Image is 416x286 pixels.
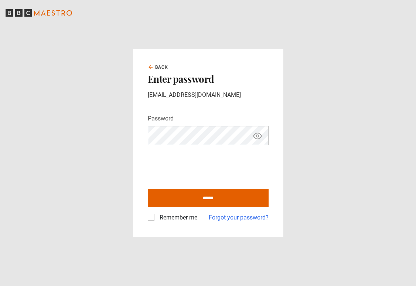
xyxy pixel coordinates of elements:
button: Show password [251,129,264,142]
p: [EMAIL_ADDRESS][DOMAIN_NAME] [148,91,269,99]
iframe: reCAPTCHA [148,151,260,180]
label: Password [148,114,174,123]
a: Back [148,64,168,71]
a: Forgot your password? [209,213,269,222]
svg: BBC Maestro [6,7,72,18]
h2: Enter password [148,74,269,85]
label: Remember me [157,213,197,222]
span: Back [155,64,168,71]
